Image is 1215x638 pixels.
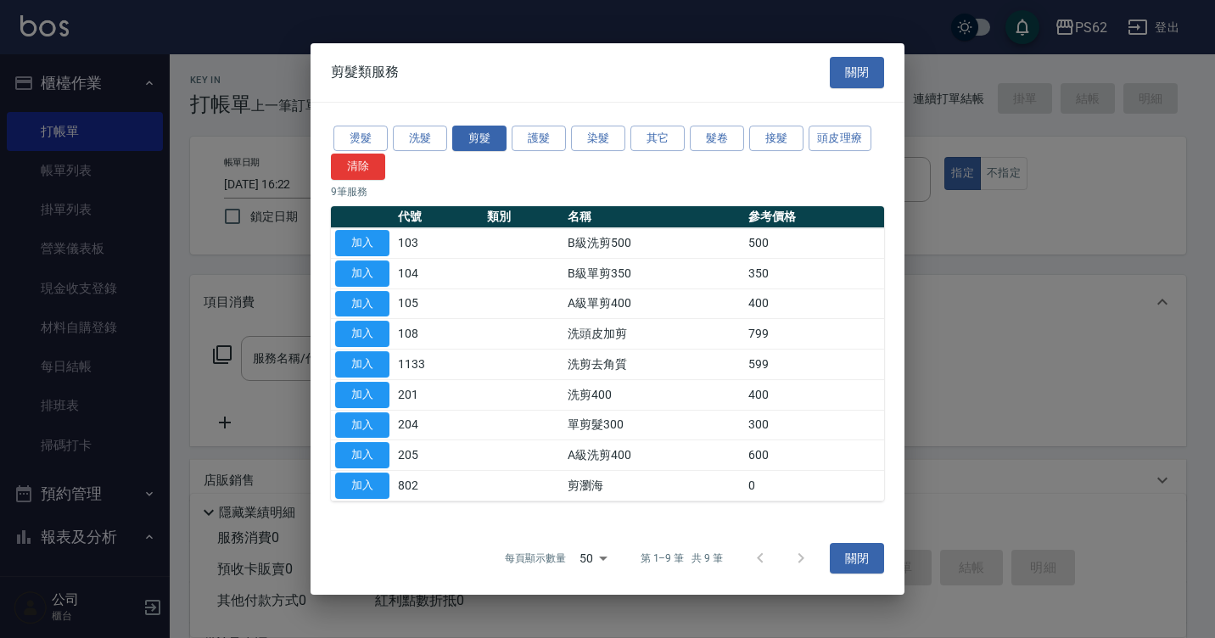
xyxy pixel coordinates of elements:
[830,57,884,88] button: 關閉
[394,258,483,288] td: 104
[335,412,389,439] button: 加入
[331,64,399,81] span: 剪髮類服務
[641,551,723,566] p: 第 1–9 筆 共 9 筆
[744,350,884,380] td: 599
[394,206,483,228] th: 代號
[563,350,744,380] td: 洗剪去角質
[563,258,744,288] td: B級單剪350
[394,410,483,440] td: 204
[744,319,884,350] td: 799
[335,291,389,317] button: 加入
[690,126,744,152] button: 髮卷
[749,126,803,152] button: 接髮
[573,535,613,581] div: 50
[393,126,447,152] button: 洗髮
[394,288,483,319] td: 105
[563,206,744,228] th: 名稱
[744,206,884,228] th: 參考價格
[394,350,483,380] td: 1133
[744,440,884,471] td: 600
[483,206,563,228] th: 類別
[563,440,744,471] td: A級洗剪400
[331,184,884,199] p: 9 筆服務
[335,321,389,347] button: 加入
[744,258,884,288] td: 350
[563,228,744,259] td: B級洗剪500
[563,288,744,319] td: A級單剪400
[744,228,884,259] td: 500
[394,440,483,471] td: 205
[563,410,744,440] td: 單剪髮300
[394,228,483,259] td: 103
[630,126,685,152] button: 其它
[331,154,385,180] button: 清除
[744,288,884,319] td: 400
[563,471,744,501] td: 剪瀏海
[512,126,566,152] button: 護髮
[335,260,389,287] button: 加入
[830,543,884,574] button: 關閉
[394,319,483,350] td: 108
[335,230,389,256] button: 加入
[335,473,389,499] button: 加入
[333,126,388,152] button: 燙髮
[744,471,884,501] td: 0
[335,382,389,408] button: 加入
[744,410,884,440] td: 300
[452,126,507,152] button: 剪髮
[394,379,483,410] td: 201
[505,551,566,566] p: 每頁顯示數量
[563,379,744,410] td: 洗剪400
[394,471,483,501] td: 802
[335,442,389,468] button: 加入
[335,351,389,378] button: 加入
[744,379,884,410] td: 400
[563,319,744,350] td: 洗頭皮加剪
[809,126,871,152] button: 頭皮理療
[571,126,625,152] button: 染髮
